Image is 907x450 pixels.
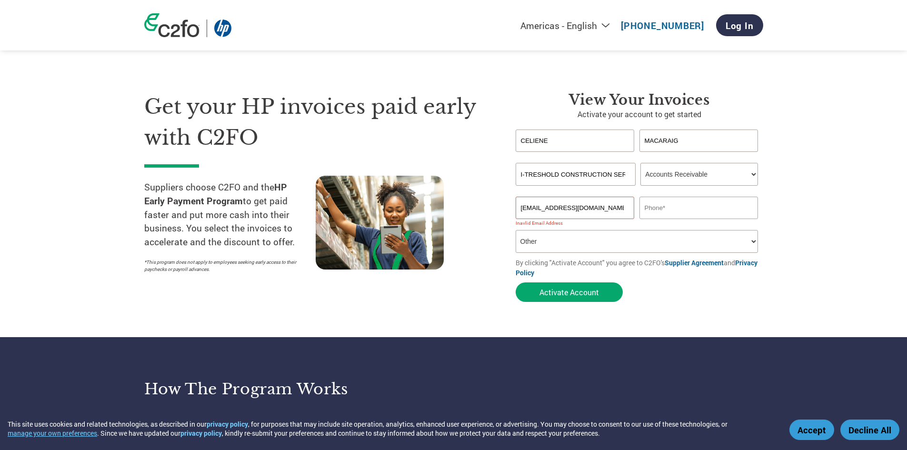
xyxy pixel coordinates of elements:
a: privacy policy [180,429,222,438]
h3: How the program works [144,380,442,399]
input: Phone* [639,197,758,219]
div: Inavlid Email Address [516,220,635,226]
p: *This program does not apply to employees seeking early access to their paychecks or payroll adva... [144,259,306,273]
button: Accept [789,420,834,440]
div: This site uses cookies and related technologies, as described in our , for purposes that may incl... [8,420,776,438]
img: supply chain worker [316,176,444,270]
strong: HP Early Payment Program [144,181,287,207]
button: manage your own preferences [8,429,97,438]
p: Suppliers choose C2FO and the to get paid faster and put more cash into their business. You selec... [144,180,316,249]
h1: Get your HP invoices paid early with C2FO [144,91,487,153]
button: Decline All [840,420,899,440]
p: By clicking "Activate Account" you agree to C2FO's and [516,258,763,278]
a: Privacy Policy [516,258,757,277]
select: Title/Role [640,163,758,186]
input: First Name* [516,130,635,152]
input: Last Name* [639,130,758,152]
div: Invalid last name or last name is too long [639,153,758,159]
a: Log In [716,14,763,36]
div: Invalid company name or company name is too long [516,187,758,193]
h3: View Your Invoices [516,91,763,109]
a: [PHONE_NUMBER] [621,20,704,31]
img: c2fo logo [144,13,199,37]
img: HP [214,20,231,37]
a: privacy policy [207,420,248,429]
p: Activate your account to get started [516,109,763,120]
input: Your company name* [516,163,636,186]
input: Invalid Email format [516,197,635,219]
div: Invalid first name or first name is too long [516,153,635,159]
button: Activate Account [516,282,623,302]
a: Supplier Agreement [665,258,724,267]
div: Inavlid Phone Number [639,220,758,226]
